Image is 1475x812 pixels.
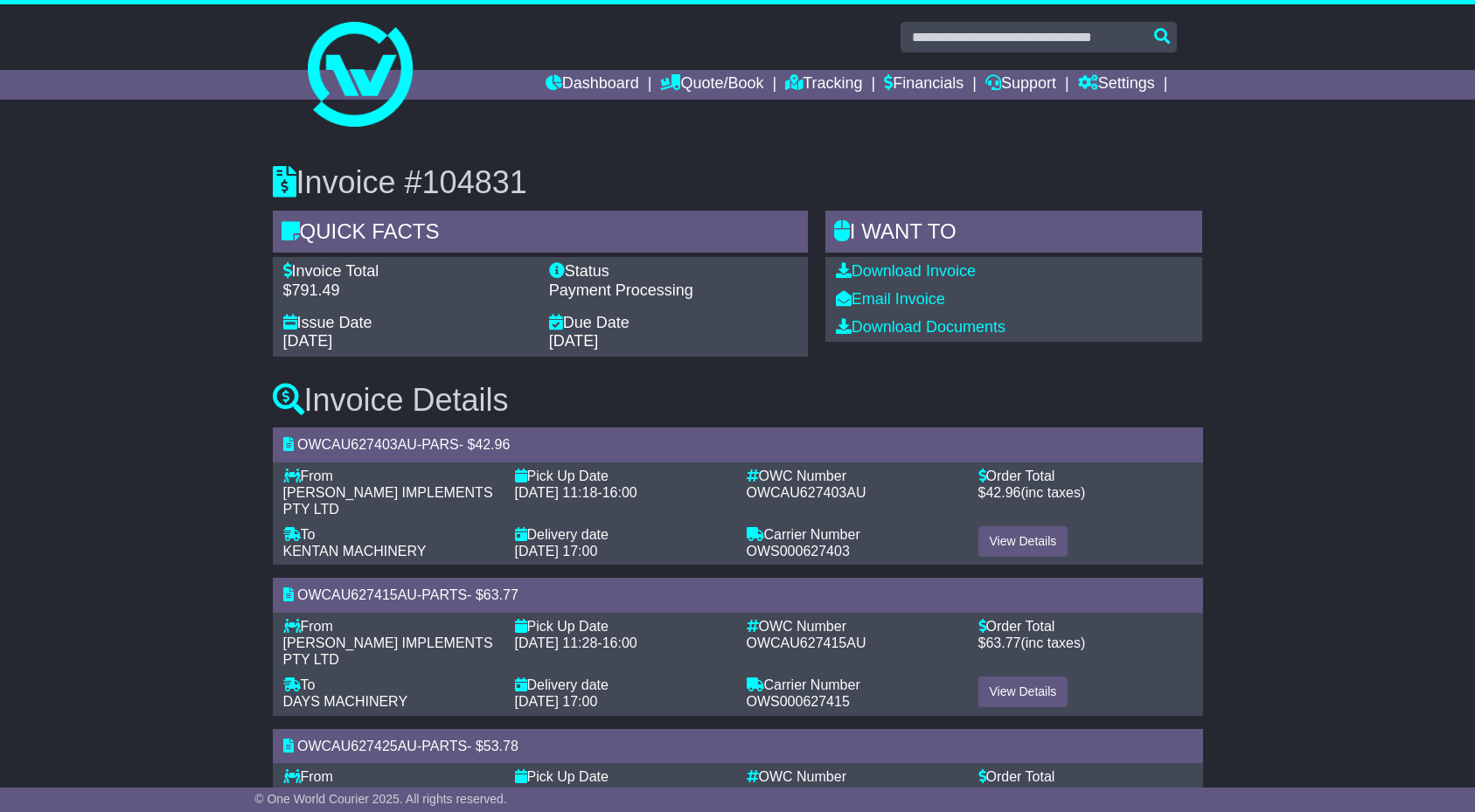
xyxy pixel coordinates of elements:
[747,677,961,693] div: Carrier Number
[985,635,1020,650] span: 63.77
[283,332,532,351] div: [DATE]
[836,290,945,308] a: Email Invoice
[283,544,427,559] span: KENTAN MACHINERY
[273,729,1203,763] div: - - $
[747,618,961,635] div: OWC Number
[747,485,866,500] span: OWCAU627403AU
[515,635,729,651] div: -
[475,437,510,452] span: 42.96
[785,70,862,100] a: Tracking
[515,677,729,693] div: Delivery date
[515,694,598,709] span: [DATE] 17:00
[484,739,518,753] span: 53.78
[978,618,1193,635] div: Order Total
[978,677,1068,707] a: View Details
[747,786,866,801] span: OWCAU627425AU
[978,526,1068,557] a: View Details
[515,785,729,802] div: -
[283,314,532,333] div: Issue Date
[836,262,976,280] a: Download Invoice
[283,677,497,693] div: To
[515,485,598,500] span: [DATE] 11:18
[297,587,417,602] span: OWCAU627415AU
[747,694,850,709] span: OWS000627415
[549,332,797,351] div: [DATE]
[747,468,961,484] div: OWC Number
[1078,70,1155,100] a: Settings
[273,383,1203,418] h3: Invoice Details
[273,211,808,258] div: Quick Facts
[273,165,1203,200] h3: Invoice #104831
[549,262,797,281] div: Status
[602,485,637,500] span: 16:00
[283,526,497,543] div: To
[747,526,961,543] div: Carrier Number
[660,70,763,100] a: Quote/Book
[283,262,532,281] div: Invoice Total
[254,792,507,806] span: © One World Courier 2025. All rights reserved.
[515,544,598,559] span: [DATE] 17:00
[273,578,1203,612] div: - - $
[515,786,598,801] span: [DATE] 11:30
[515,768,729,785] div: Pick Up Date
[283,468,497,484] div: From
[602,786,637,801] span: 16:00
[825,211,1203,258] div: I WANT to
[283,768,497,785] div: From
[985,70,1056,100] a: Support
[978,468,1193,484] div: Order Total
[549,281,797,301] div: Payment Processing
[836,318,1005,336] a: Download Documents
[884,70,964,100] a: Financials
[546,70,639,100] a: Dashboard
[985,485,1020,500] span: 42.96
[283,618,497,635] div: From
[747,768,961,785] div: OWC Number
[978,785,1193,802] div: $ (inc taxes)
[515,468,729,484] div: Pick Up Date
[421,587,467,602] span: PARTS
[273,427,1203,462] div: - - $
[283,694,408,709] span: DAYS MACHINERY
[283,485,493,517] span: [PERSON_NAME] IMPLEMENTS PTY LTD
[515,618,729,635] div: Pick Up Date
[602,635,637,650] span: 16:00
[297,739,417,753] span: OWCAU627425AU
[515,635,598,650] span: [DATE] 11:28
[515,526,729,543] div: Delivery date
[978,768,1193,785] div: Order Total
[747,544,850,559] span: OWS000627403
[549,314,797,333] div: Due Date
[283,281,532,301] div: $791.49
[421,739,467,753] span: PARTS
[985,786,1020,801] span: 53.78
[484,587,518,602] span: 63.77
[515,484,729,501] div: -
[283,635,493,667] span: [PERSON_NAME] IMPLEMENTS PTY LTD
[421,437,458,452] span: PARS
[978,484,1193,501] div: $ (inc taxes)
[747,635,866,650] span: OWCAU627415AU
[297,437,417,452] span: OWCAU627403AU
[978,635,1193,651] div: $ (inc taxes)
